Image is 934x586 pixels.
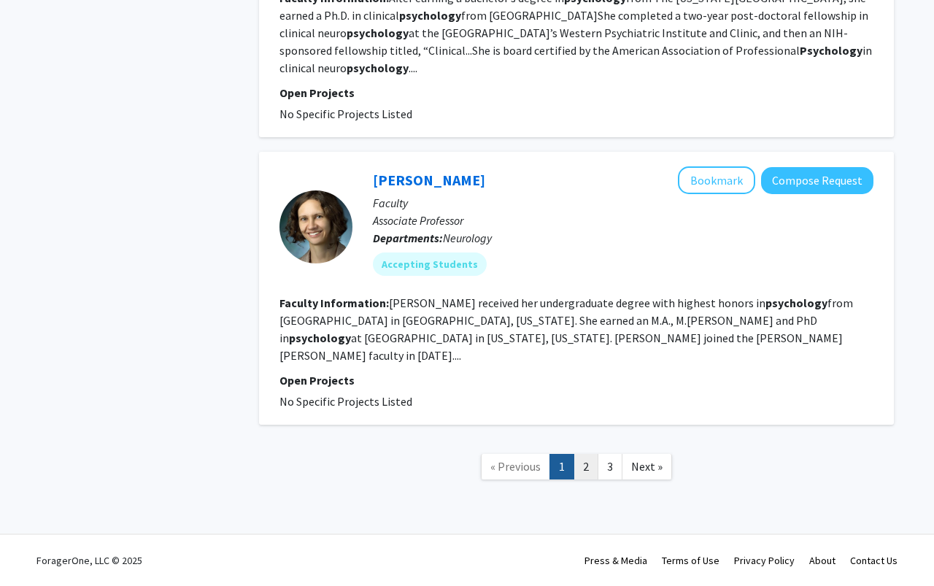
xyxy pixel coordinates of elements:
[347,26,409,40] b: psychology
[373,194,873,212] p: Faculty
[631,459,663,474] span: Next »
[279,296,389,310] b: Faculty Information:
[373,231,443,245] b: Departments:
[765,296,827,310] b: psychology
[443,231,492,245] span: Neurology
[373,252,487,276] mat-chip: Accepting Students
[734,554,795,567] a: Privacy Policy
[490,459,541,474] span: « Previous
[289,331,351,345] b: psychology
[259,439,894,498] nav: Page navigation
[347,61,409,75] b: psychology
[598,454,622,479] a: 3
[662,554,719,567] a: Terms of Use
[761,167,873,194] button: Compose Request to Anja Soldan
[549,454,574,479] a: 1
[574,454,598,479] a: 2
[373,171,485,189] a: [PERSON_NAME]
[373,212,873,229] p: Associate Professor
[850,554,898,567] a: Contact Us
[279,394,412,409] span: No Specific Projects Listed
[36,535,142,586] div: ForagerOne, LLC © 2025
[11,520,62,575] iframe: Chat
[678,166,755,194] button: Add Anja Soldan to Bookmarks
[800,43,862,58] b: Psychology
[279,84,873,101] p: Open Projects
[809,554,835,567] a: About
[622,454,672,479] a: Next
[399,8,461,23] b: psychology
[481,454,550,479] a: Previous Page
[279,371,873,389] p: Open Projects
[279,107,412,121] span: No Specific Projects Listed
[584,554,647,567] a: Press & Media
[279,296,853,363] fg-read-more: [PERSON_NAME] received her undergraduate degree with highest honors in from [GEOGRAPHIC_DATA] in ...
